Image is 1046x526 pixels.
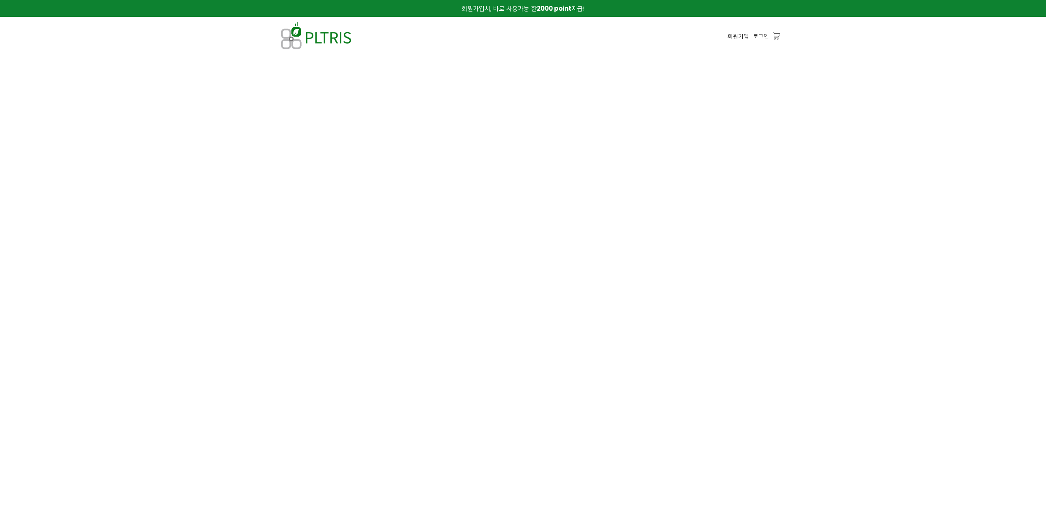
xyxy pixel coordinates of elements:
a: 회원가입 [727,32,749,41]
a: 로그인 [753,32,769,41]
strong: 2000 point [537,4,571,13]
span: 회원가입시, 바로 사용가능 한 지급! [462,4,584,13]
